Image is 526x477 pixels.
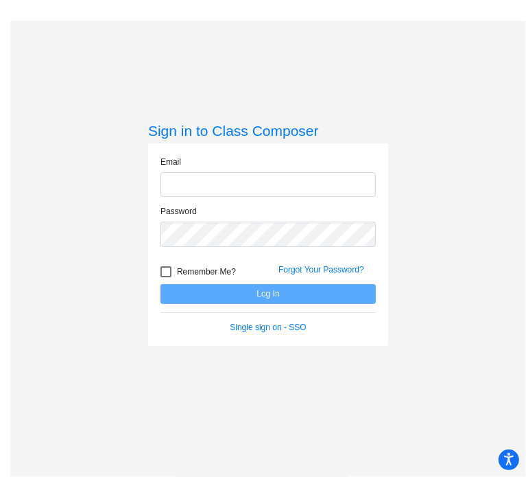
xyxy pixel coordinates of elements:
span: Remember Me? [177,264,236,280]
a: Forgot Your Password? [278,265,364,275]
h3: Sign in to Class Composer [148,122,388,139]
a: Single sign on - SSO [230,323,306,332]
label: Password [160,205,197,218]
label: Email [160,156,181,168]
button: Log In [160,284,376,304]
